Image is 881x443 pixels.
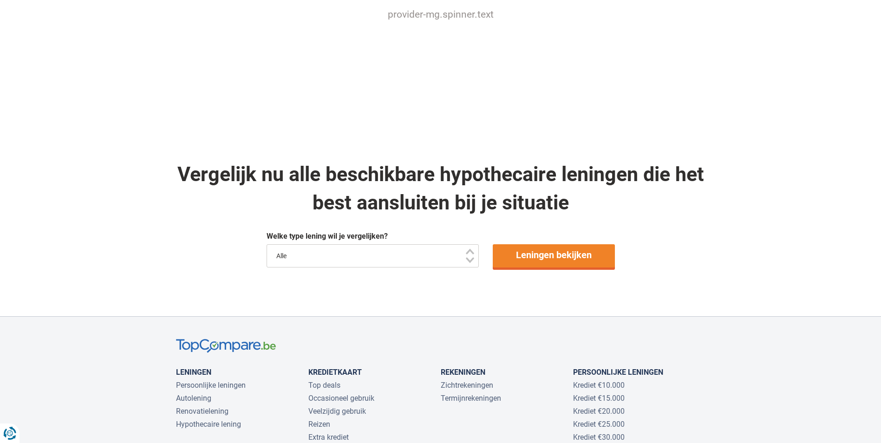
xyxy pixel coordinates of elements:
p: provider-mg.spinner.text [186,7,695,21]
a: Top deals [308,381,340,390]
a: Kredietkaart [308,368,362,377]
a: Occasioneel gebruik [308,394,374,403]
a: Leningen bekijken [493,244,615,267]
div: Vergelijk nu alle beschikbare hypothecaire leningen die het best aansluiten bij je situatie [176,160,705,217]
a: Renovatielening [176,407,228,416]
a: Persoonlijke leningen [176,381,246,390]
a: Reizen [308,420,330,429]
a: Krediet €30.000 [573,433,625,442]
a: Rekeningen [441,368,485,377]
a: Leningen [176,368,211,377]
a: Veelzijdig gebruik [308,407,366,416]
a: Extra krediet [308,433,349,442]
img: TopCompare [176,339,276,353]
a: Krediet €15.000 [573,394,625,403]
a: Termijnrekeningen [441,394,501,403]
a: Hypothecaire lening [176,420,241,429]
div: Welke type lening wil je vergelijken? [267,231,615,242]
a: Krediet €20.000 [573,407,625,416]
a: Krediet €10.000 [573,381,625,390]
a: Autolening [176,394,211,403]
a: Persoonlijke leningen [573,368,663,377]
a: Krediet €25.000 [573,420,625,429]
a: Zichtrekeningen [441,381,493,390]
